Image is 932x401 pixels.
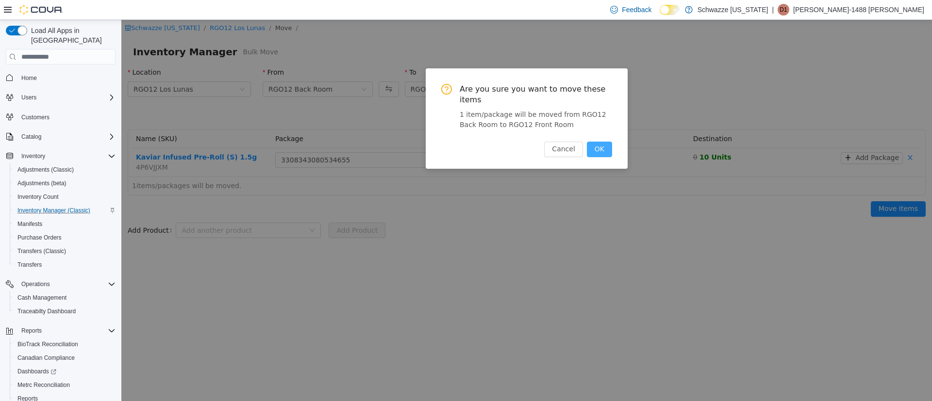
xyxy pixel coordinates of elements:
[622,5,651,15] span: Feedback
[21,74,37,82] span: Home
[17,72,41,84] a: Home
[21,113,50,121] span: Customers
[17,278,54,290] button: Operations
[10,176,119,190] button: Adjustments (beta)
[17,325,116,337] span: Reports
[14,338,116,350] span: BioTrack Reconciliation
[10,258,119,272] button: Transfers
[14,191,63,203] a: Inventory Count
[10,337,119,351] button: BioTrack Reconciliation
[21,152,45,160] span: Inventory
[14,259,116,271] span: Transfers
[27,26,116,45] span: Load All Apps in [GEOGRAPHIC_DATA]
[14,218,46,230] a: Manifests
[14,177,116,189] span: Adjustments (beta)
[17,111,116,123] span: Customers
[17,340,78,348] span: BioTrack Reconciliation
[14,205,116,216] span: Inventory Manager (Classic)
[21,133,41,141] span: Catalog
[17,92,40,103] button: Users
[14,245,70,257] a: Transfers (Classic)
[10,378,119,392] button: Metrc Reconciliation
[10,244,119,258] button: Transfers (Classic)
[14,218,116,230] span: Manifests
[14,352,116,364] span: Canadian Compliance
[17,307,76,315] span: Traceabilty Dashboard
[14,352,79,364] a: Canadian Compliance
[17,131,116,143] span: Catalog
[17,247,66,255] span: Transfers (Classic)
[14,259,46,271] a: Transfers
[14,379,116,391] span: Metrc Reconciliation
[17,368,56,375] span: Dashboards
[21,280,50,288] span: Operations
[10,351,119,365] button: Canadian Compliance
[21,94,36,101] span: Users
[17,150,116,162] span: Inventory
[17,220,42,228] span: Manifests
[14,177,70,189] a: Adjustments (beta)
[10,217,119,231] button: Manifests
[660,5,680,15] input: Dark Mode
[772,4,774,16] p: |
[793,4,924,16] p: [PERSON_NAME]-1488 [PERSON_NAME]
[19,5,63,15] img: Cova
[17,150,49,162] button: Inventory
[17,294,67,302] span: Cash Management
[17,278,116,290] span: Operations
[17,325,46,337] button: Reports
[338,64,491,86] span: Are you sure you want to move these items
[338,90,491,110] div: 1 item/package will be moved from RGO12 Back Room to RGO12 Front Room
[10,190,119,204] button: Inventory Count
[14,205,94,216] a: Inventory Manager (Classic)
[17,166,74,174] span: Adjustments (Classic)
[14,305,116,317] span: Traceabilty Dashboard
[14,164,116,176] span: Adjustments (Classic)
[17,92,116,103] span: Users
[2,110,119,124] button: Customers
[2,149,119,163] button: Inventory
[17,193,59,201] span: Inventory Count
[17,381,70,389] span: Metrc Reconciliation
[2,130,119,144] button: Catalog
[320,64,331,75] i: icon: question-circle
[10,231,119,244] button: Purchase Orders
[2,70,119,84] button: Home
[14,292,70,304] a: Cash Management
[2,324,119,337] button: Reports
[14,338,82,350] a: BioTrack Reconciliation
[698,4,768,16] p: Schwazze [US_STATE]
[17,179,67,187] span: Adjustments (beta)
[17,131,45,143] button: Catalog
[10,291,119,305] button: Cash Management
[14,232,66,243] a: Purchase Orders
[466,122,491,137] button: OK
[2,277,119,291] button: Operations
[14,292,116,304] span: Cash Management
[14,245,116,257] span: Transfers (Classic)
[17,71,116,83] span: Home
[10,204,119,217] button: Inventory Manager (Classic)
[17,112,53,123] a: Customers
[423,122,461,137] button: Cancel
[14,191,116,203] span: Inventory Count
[14,305,80,317] a: Traceabilty Dashboard
[14,232,116,243] span: Purchase Orders
[780,4,787,16] span: D1
[17,354,75,362] span: Canadian Compliance
[10,163,119,176] button: Adjustments (Classic)
[14,379,74,391] a: Metrc Reconciliation
[14,366,116,377] span: Dashboards
[2,91,119,104] button: Users
[10,365,119,378] a: Dashboards
[14,164,78,176] a: Adjustments (Classic)
[17,234,62,241] span: Purchase Orders
[14,366,60,377] a: Dashboards
[778,4,789,16] div: Denise-1488 Zamora
[21,327,42,335] span: Reports
[10,305,119,318] button: Traceabilty Dashboard
[17,207,90,214] span: Inventory Manager (Classic)
[17,261,42,269] span: Transfers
